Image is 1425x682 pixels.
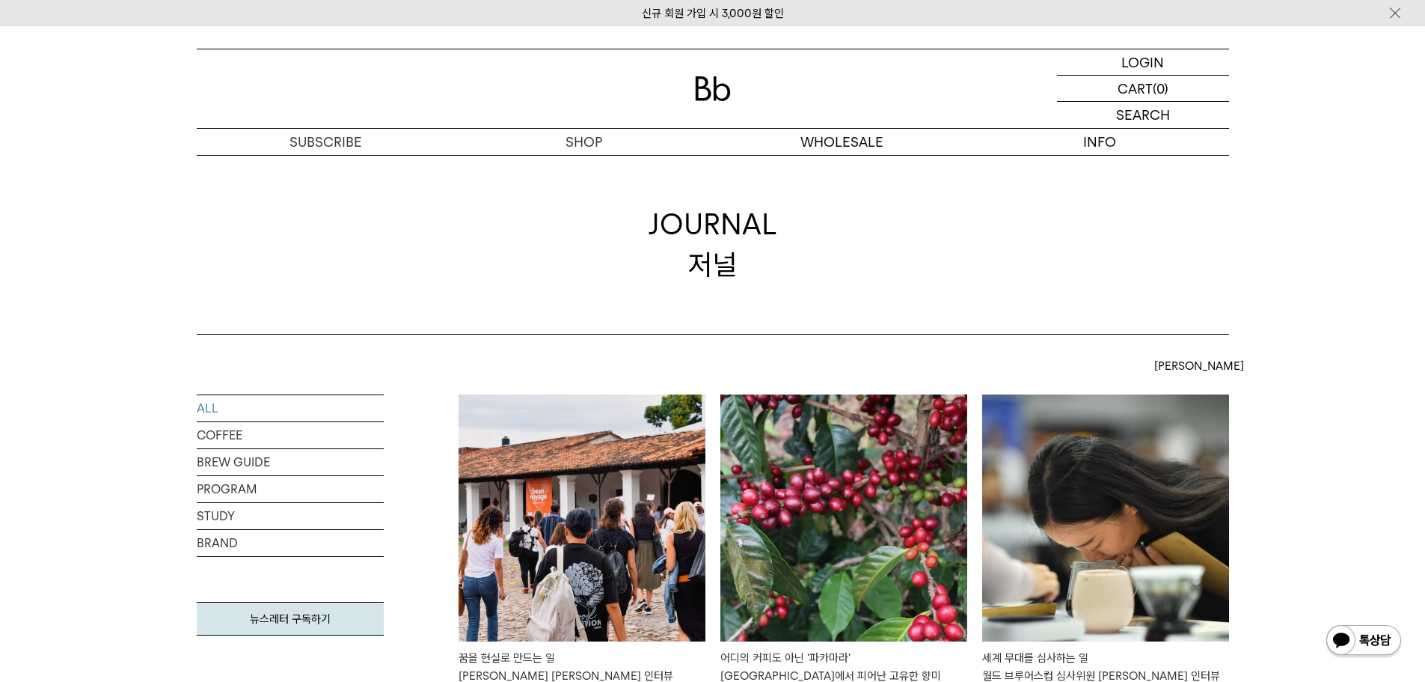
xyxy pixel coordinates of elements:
[197,503,384,529] a: STUDY
[197,449,384,475] a: BREW GUIDE
[720,395,967,642] img: 어디의 커피도 아닌 '파카마라'엘살바도르에서 피어난 고유한 향미
[642,7,784,20] a: 신규 회원 가입 시 3,000원 할인
[1057,76,1229,102] a: CART (0)
[1116,102,1170,128] p: SEARCH
[695,76,731,101] img: 로고
[649,204,777,284] div: JOURNAL 저널
[197,129,455,155] a: SUBSCRIBE
[1057,49,1229,76] a: LOGIN
[455,129,713,155] a: SHOP
[197,530,384,556] a: BRAND
[971,129,1229,155] p: INFO
[197,395,384,421] a: ALL
[459,395,705,642] img: 꿈을 현실로 만드는 일빈보야지 탁승희 대표 인터뷰
[197,602,384,636] a: 뉴스레터 구독하기
[1325,624,1403,660] img: 카카오톡 채널 1:1 채팅 버튼
[197,476,384,502] a: PROGRAM
[982,395,1229,642] img: 세계 무대를 심사하는 일월드 브루어스컵 심사위원 크리스티 인터뷰
[1154,357,1244,375] span: [PERSON_NAME]
[1118,76,1153,101] p: CART
[1121,49,1164,75] p: LOGIN
[1153,76,1168,101] p: (0)
[197,422,384,448] a: COFFEE
[713,129,971,155] p: WHOLESALE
